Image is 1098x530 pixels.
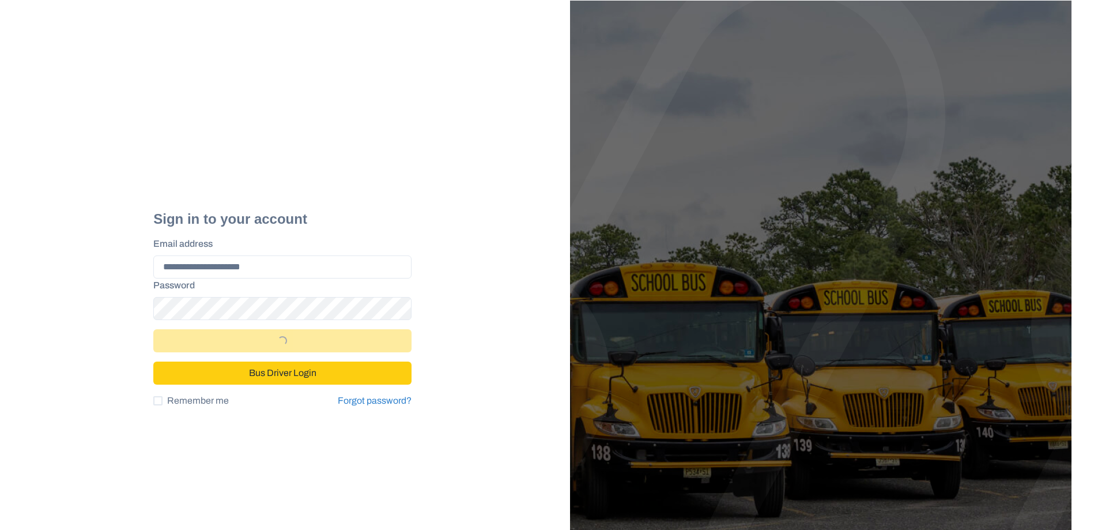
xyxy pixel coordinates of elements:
[153,211,412,228] h2: Sign in to your account
[167,394,229,408] span: Remember me
[153,237,405,251] label: Email address
[338,394,412,408] a: Forgot password?
[153,279,405,292] label: Password
[338,396,412,405] a: Forgot password?
[153,362,412,385] button: Bus Driver Login
[153,363,412,373] a: Bus Driver Login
